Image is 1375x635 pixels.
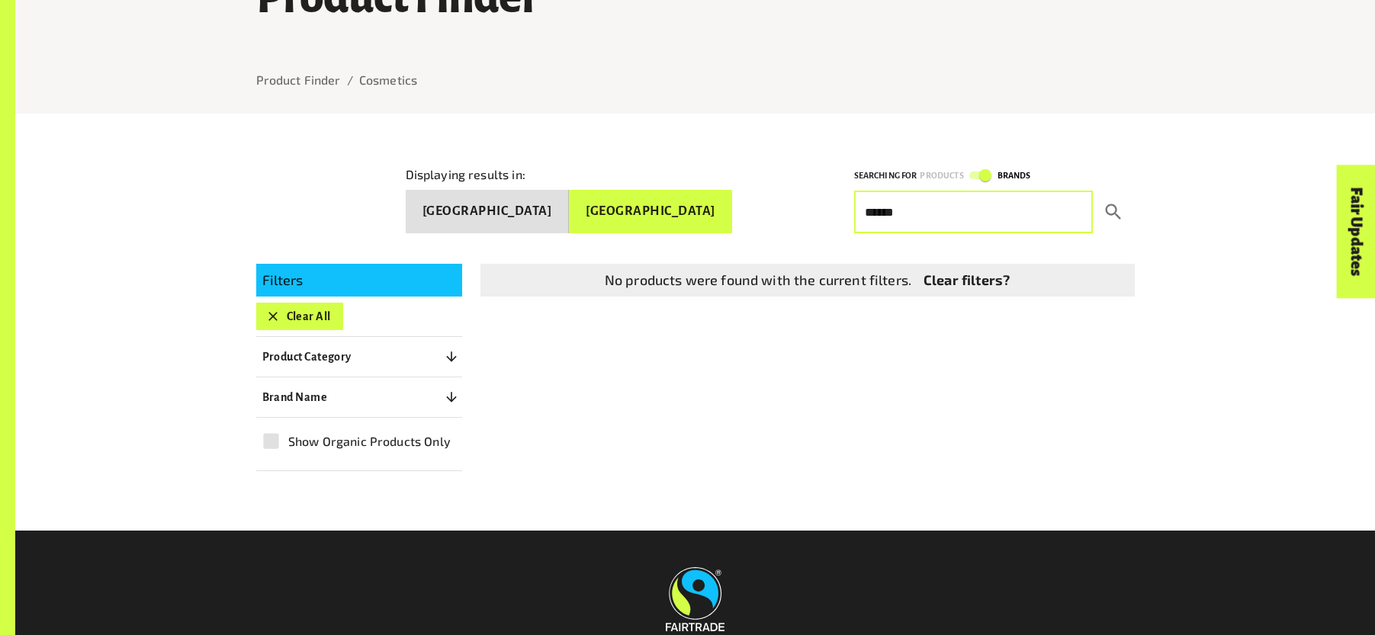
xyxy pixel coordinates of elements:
[605,270,911,290] p: No products were found with the current filters.
[854,168,917,183] p: Searching for
[256,343,462,370] button: Product Category
[569,190,732,233] button: [GEOGRAPHIC_DATA]
[256,72,341,87] a: Product Finder
[288,432,451,451] span: Show Organic Products Only
[262,348,352,366] p: Product Category
[262,388,328,406] p: Brand Name
[262,270,456,290] p: Filters
[998,168,1031,183] p: Brands
[920,168,963,183] p: Products
[924,270,1010,290] a: Clear filters?
[406,165,525,184] p: Displaying results in:
[666,567,724,631] img: Fairtrade Australia New Zealand logo
[256,303,343,330] button: Clear All
[256,383,462,411] button: Brand Name
[347,71,353,89] li: /
[406,190,570,233] button: [GEOGRAPHIC_DATA]
[359,72,417,87] a: Cosmetics
[256,71,1135,89] nav: breadcrumb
